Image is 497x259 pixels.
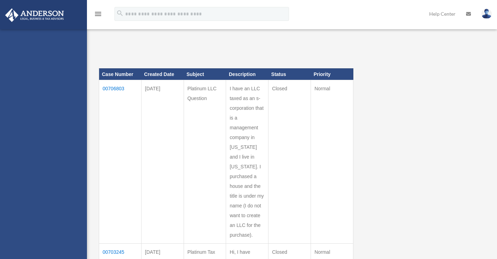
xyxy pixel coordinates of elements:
[184,68,226,80] th: Subject
[116,9,124,17] i: search
[99,80,142,244] td: 00706803
[481,9,492,19] img: User Pic
[311,80,353,244] td: Normal
[311,68,353,80] th: Priority
[99,68,142,80] th: Case Number
[226,80,268,244] td: I have an LLC taxed as an s-corporation that is a management company in [US_STATE] and I live in ...
[226,68,268,80] th: Description
[141,80,184,244] td: [DATE]
[3,8,66,22] img: Anderson Advisors Platinum Portal
[184,80,226,244] td: Platinum LLC Question
[268,68,311,80] th: Status
[94,12,102,18] a: menu
[141,68,184,80] th: Created Date
[94,10,102,18] i: menu
[268,80,311,244] td: Closed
